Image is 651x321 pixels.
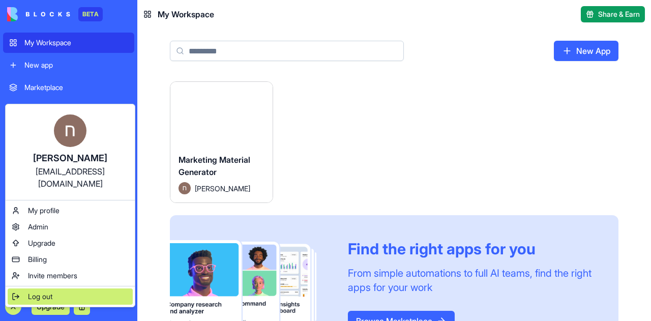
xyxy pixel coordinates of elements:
span: My profile [28,206,60,216]
img: ACg8ocKGjMmNX7SB0bXdn6W3MRy06geVgqMF4MFGkdwaUqGSGq_BEA=s96-c [54,114,86,147]
div: [PERSON_NAME] [16,151,125,165]
a: Upgrade [8,235,133,251]
a: My profile [8,202,133,219]
span: Log out [28,291,52,302]
span: Recent [3,136,134,144]
span: Admin [28,222,48,232]
a: [PERSON_NAME][EMAIL_ADDRESS][DOMAIN_NAME] [8,106,133,198]
a: Admin [8,219,133,235]
a: Invite members [8,268,133,284]
span: Invite members [28,271,77,281]
span: Billing [28,254,47,265]
div: [EMAIL_ADDRESS][DOMAIN_NAME] [16,165,125,190]
a: Billing [8,251,133,268]
span: Upgrade [28,238,55,248]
